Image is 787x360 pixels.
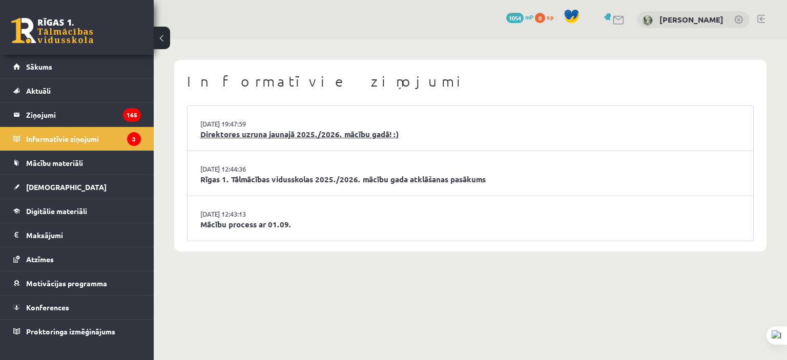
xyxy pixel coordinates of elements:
a: 0 xp [535,13,558,21]
img: Renārs Vežuks [643,15,653,26]
h1: Informatīvie ziņojumi [187,73,754,90]
legend: Informatīvie ziņojumi [26,127,141,151]
span: Konferences [26,303,69,312]
a: [DATE] 19:47:59 [200,119,277,129]
span: [DEMOGRAPHIC_DATA] [26,182,107,192]
a: Aktuāli [13,79,141,102]
span: Aktuāli [26,86,51,95]
span: Digitālie materiāli [26,206,87,216]
a: [DATE] 12:44:36 [200,164,277,174]
i: 165 [123,108,141,122]
a: Proktoringa izmēģinājums [13,320,141,343]
span: Proktoringa izmēģinājums [26,327,115,336]
span: Sākums [26,62,52,71]
i: 3 [127,132,141,146]
a: [DEMOGRAPHIC_DATA] [13,175,141,199]
span: Motivācijas programma [26,279,107,288]
a: Ziņojumi165 [13,103,141,126]
span: xp [547,13,553,21]
a: [PERSON_NAME] [659,14,723,25]
span: Mācību materiāli [26,158,83,167]
a: Konferences [13,295,141,319]
a: Digitālie materiāli [13,199,141,223]
a: Rīgas 1. Tālmācības vidusskolas 2025./2026. mācību gada atklāšanas pasākums [200,174,740,185]
a: 1054 mP [506,13,533,21]
a: Sākums [13,55,141,78]
a: Rīgas 1. Tālmācības vidusskola [11,18,93,44]
legend: Ziņojumi [26,103,141,126]
a: Motivācijas programma [13,271,141,295]
span: Atzīmes [26,255,54,264]
span: mP [525,13,533,21]
legend: Maksājumi [26,223,141,247]
a: [DATE] 12:43:13 [200,209,277,219]
a: Direktores uzruna jaunajā 2025./2026. mācību gadā! :) [200,129,740,140]
a: Maksājumi [13,223,141,247]
a: Atzīmes [13,247,141,271]
span: 0 [535,13,545,23]
span: 1054 [506,13,524,23]
a: Informatīvie ziņojumi3 [13,127,141,151]
a: Mācību process ar 01.09. [200,219,740,230]
a: Mācību materiāli [13,151,141,175]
